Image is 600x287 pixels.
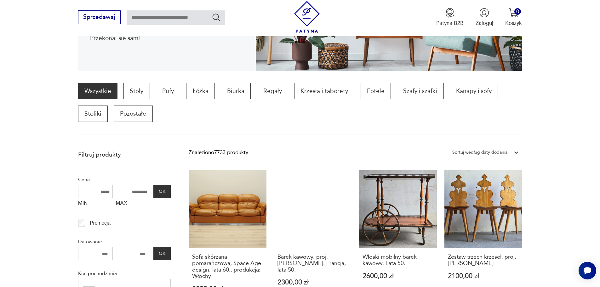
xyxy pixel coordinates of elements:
button: OK [153,185,170,198]
p: Filtruj produkty [78,151,171,159]
a: Stoliki [78,106,108,122]
a: Stoły [123,83,150,99]
p: Kraj pochodzenia [78,269,171,278]
img: Ikona medalu [445,8,455,18]
p: Promocja [90,219,111,227]
p: 2300,00 zł [277,279,348,286]
div: Znaleziono 7733 produkty [189,148,248,157]
p: Datowanie [78,238,171,246]
a: Szafy i szafki [397,83,443,99]
h3: Zestaw trzech krzeseł, proj. [PERSON_NAME] [448,254,519,267]
img: Ikonka użytkownika [479,8,489,18]
label: MAX [116,198,151,210]
p: 2600,00 zł [363,273,433,279]
button: OK [153,247,170,260]
a: Pozostałe [114,106,152,122]
a: Wszystkie [78,83,117,99]
img: Patyna - sklep z meblami i dekoracjami vintage [291,1,323,33]
a: Krzesła i taborety [294,83,354,99]
button: 0Koszyk [505,8,522,27]
a: Fotele [361,83,391,99]
div: Sortuj według daty dodania [452,148,507,157]
a: Sprzedawaj [78,15,121,20]
iframe: Smartsupp widget button [579,262,596,279]
img: Ikona koszyka [509,8,518,18]
div: 0 [514,8,521,15]
p: Zaloguj [476,20,493,27]
button: Sprzedawaj [78,10,121,24]
a: Biurka [221,83,251,99]
a: Pufy [156,83,180,99]
label: MIN [78,198,113,210]
h3: Włoski mobilny barek kawowy. Lata 50. [363,254,433,267]
a: Kanapy i sofy [450,83,498,99]
button: Patyna B2B [436,8,464,27]
p: Cena [78,175,171,184]
p: Patyna B2B [436,20,464,27]
p: Koszyk [505,20,522,27]
button: Szukaj [212,13,221,22]
p: 2100,00 zł [448,273,519,279]
a: Ikona medaluPatyna B2B [436,8,464,27]
a: Regały [257,83,288,99]
h3: Barek kawowy, proj. [PERSON_NAME]. Francja, lata 50. [277,254,348,273]
h3: Sofa skórzana pomarańczowa, Space Age design, lata 60., produkcja: Włochy [192,254,263,280]
a: Łóżka [186,83,214,99]
button: Zaloguj [476,8,493,27]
